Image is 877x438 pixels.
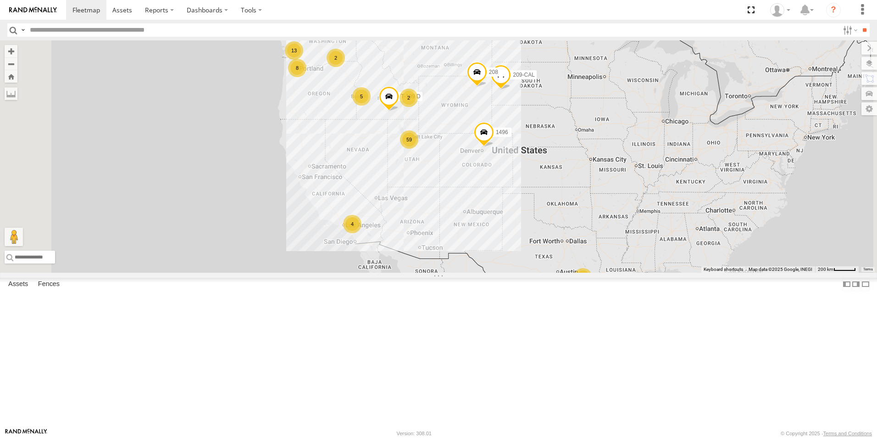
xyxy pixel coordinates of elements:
label: Search Query [19,23,27,37]
div: 2 [400,89,418,107]
div: 13 [285,41,303,60]
button: Drag Pegman onto the map to open Street View [5,228,23,246]
a: Terms (opens in new tab) [863,268,873,271]
button: Keyboard shortcuts [704,266,743,273]
label: Map Settings [861,102,877,115]
label: Assets [4,278,33,291]
label: Dock Summary Table to the Right [851,278,860,291]
button: Zoom in [5,45,17,57]
label: Hide Summary Table [861,278,870,291]
div: Keith Washburn [767,3,794,17]
label: Dock Summary Table to the Left [842,278,851,291]
span: 209-CAL [513,72,534,78]
button: Zoom out [5,57,17,70]
span: 200 km [818,267,833,272]
div: 2 [574,268,592,286]
span: T-199 D [401,94,421,100]
div: 4 [343,215,361,233]
div: 2 [327,49,345,67]
img: rand-logo.svg [9,7,57,13]
button: Zoom Home [5,70,17,83]
a: Visit our Website [5,429,47,438]
div: 5 [352,87,371,106]
div: 8 [288,59,306,77]
span: 208 [489,69,498,75]
div: © Copyright 2025 - [781,431,872,436]
span: Map data ©2025 Google, INEGI [749,267,812,272]
a: Terms and Conditions [823,431,872,436]
label: Measure [5,87,17,100]
div: Version: 308.01 [397,431,432,436]
label: Search Filter Options [839,23,859,37]
span: 1496 [496,129,508,136]
i: ? [826,3,841,17]
div: 59 [400,130,418,149]
label: Fences [33,278,64,291]
button: Map Scale: 200 km per 45 pixels [815,266,859,273]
